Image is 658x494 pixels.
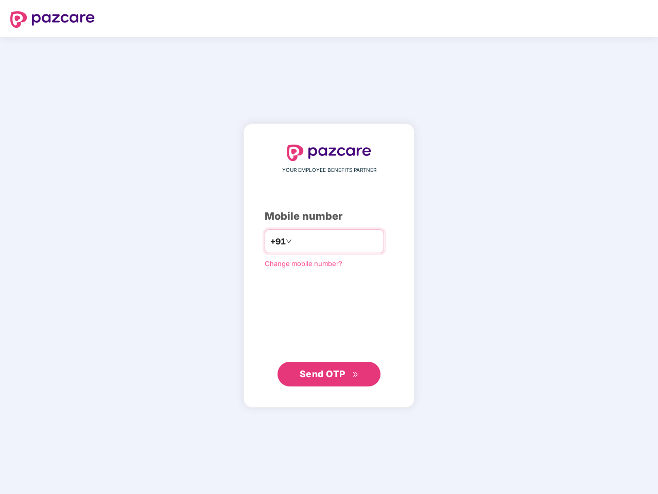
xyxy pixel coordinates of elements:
button: Send OTPdouble-right [278,362,380,386]
span: double-right [352,372,359,378]
span: +91 [270,235,286,248]
img: logo [287,145,371,161]
div: Mobile number [265,208,393,224]
img: logo [10,11,95,28]
span: YOUR EMPLOYEE BENEFITS PARTNER [282,166,376,174]
span: down [286,238,292,244]
span: Send OTP [300,368,345,379]
a: Change mobile number? [265,259,342,268]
